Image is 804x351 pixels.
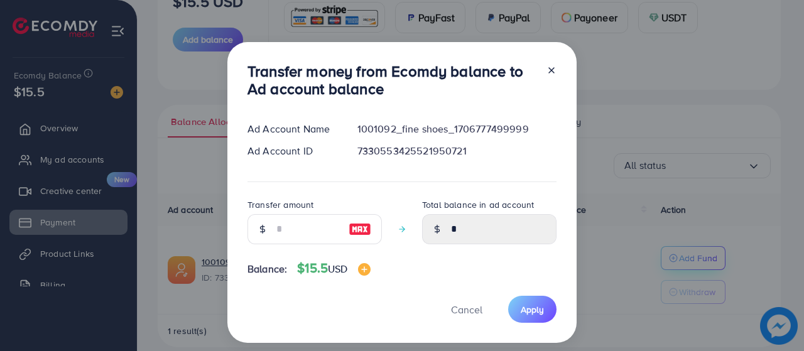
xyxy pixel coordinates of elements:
button: Apply [508,296,557,323]
span: Balance: [247,262,287,276]
div: Ad Account Name [237,122,347,136]
label: Transfer amount [247,198,313,211]
div: 7330553425521950721 [347,144,567,158]
span: Apply [521,303,544,316]
label: Total balance in ad account [422,198,534,211]
span: Cancel [451,303,482,316]
span: USD [328,262,347,276]
img: image [358,263,371,276]
h3: Transfer money from Ecomdy balance to Ad account balance [247,62,536,99]
div: 1001092_fine shoes_1706777499999 [347,122,567,136]
button: Cancel [435,296,498,323]
img: image [349,222,371,237]
h4: $15.5 [297,261,370,276]
div: Ad Account ID [237,144,347,158]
